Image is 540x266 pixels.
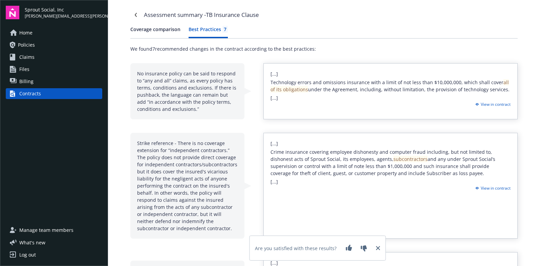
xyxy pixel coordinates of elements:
div: Contracts [19,88,41,99]
a: Files [6,64,102,75]
a: Policies [6,40,102,50]
span: Crime insurance covering employee dishonesty and computer fraud including, but not limited to, di... [271,149,495,176]
a: Navigate back [130,9,141,20]
div: No insurance policy can be said to respond to “any and all” claims, as every policy has terms, co... [130,63,244,119]
span: Claims [19,52,35,63]
span: Billing [19,76,34,87]
div: Assessment summary - TB Insurance Clause [144,10,259,19]
span: subcontractors [393,156,428,162]
span: Technology errors and omissions insurance with a limit of not less than $10,000,000, which shall ... [271,79,510,93]
a: Manage team members [6,225,102,236]
div: We found 7 recommended changes in the contract according to the best practices: [130,45,518,52]
span: [PERSON_NAME][EMAIL_ADDRESS][PERSON_NAME][DOMAIN_NAME] [25,13,102,19]
div: Log out [19,249,36,260]
span: What ' s new [19,239,45,246]
div: [...] [...] [263,133,518,239]
div: Strike reference - There is no coverage extension for “independent contractors.” The policy does ... [130,133,244,239]
div: View in contract [473,185,511,191]
div: Best Practices [189,26,228,33]
a: Billing [6,76,102,87]
span: Home [19,27,33,38]
button: What's new [6,239,56,246]
button: Sprout Social, Inc[PERSON_NAME][EMAIL_ADDRESS][PERSON_NAME][DOMAIN_NAME] [25,6,102,19]
span: Policies [18,40,35,50]
span: Sprout Social, Inc [25,6,102,13]
span: Files [19,64,29,75]
img: navigator-logo.svg [6,6,19,19]
div: [...] [...] [263,63,518,119]
div: 7 [224,26,226,33]
button: Coverage comparison [130,26,180,38]
div: View in contract [473,101,511,107]
a: Contracts [6,88,102,99]
div: Are you satisfied with these results? [255,245,337,252]
a: Claims [6,52,102,63]
a: Home [6,27,102,38]
span: Manage team members [19,225,73,236]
